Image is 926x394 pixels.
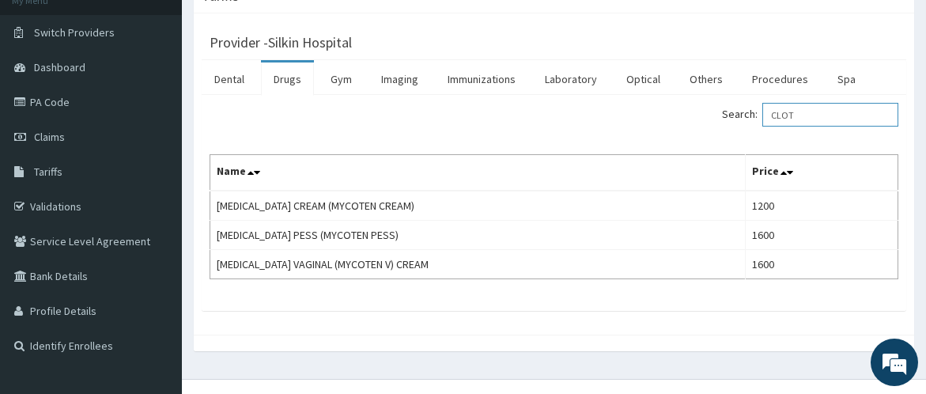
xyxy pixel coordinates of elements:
img: d_794563401_company_1708531726252_794563401 [29,79,64,119]
h3: Provider - Silkin Hospital [210,36,352,50]
a: Imaging [369,63,431,96]
span: Dashboard [34,60,85,74]
span: Switch Providers [34,25,115,40]
span: Tariffs [34,165,62,179]
a: Drugs [261,63,314,96]
a: Gym [318,63,365,96]
a: Optical [614,63,673,96]
span: We're online! [92,104,218,264]
td: [MEDICAL_DATA] VAGINAL (MYCOTEN V) CREAM [210,250,746,279]
a: Others [677,63,735,96]
div: Minimize live chat window [259,8,297,46]
a: Spa [825,63,868,96]
input: Search: [762,103,898,127]
td: 1200 [746,191,898,221]
a: Dental [202,63,257,96]
label: Search: [722,103,898,127]
td: 1600 [746,221,898,250]
td: 1600 [746,250,898,279]
td: [MEDICAL_DATA] PESS (MYCOTEN PESS) [210,221,746,250]
a: Immunizations [435,63,528,96]
th: Name [210,155,746,191]
a: Procedures [739,63,821,96]
span: Claims [34,130,65,144]
textarea: Type your message and hit 'Enter' [8,242,301,297]
td: [MEDICAL_DATA] CREAM (MYCOTEN CREAM) [210,191,746,221]
a: Laboratory [532,63,610,96]
div: Chat with us now [82,89,266,109]
th: Price [746,155,898,191]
